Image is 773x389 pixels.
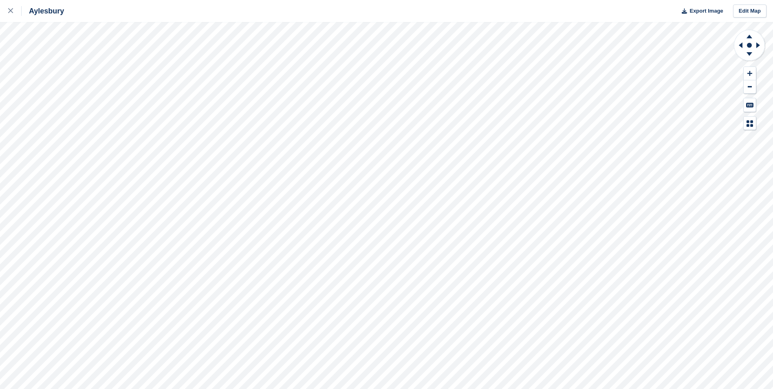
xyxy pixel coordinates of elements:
a: Edit Map [733,4,766,18]
div: Aylesbury [22,6,64,16]
button: Export Image [677,4,723,18]
span: Export Image [689,7,723,15]
button: Map Legend [744,117,756,130]
button: Zoom In [744,67,756,80]
button: Keyboard Shortcuts [744,98,756,112]
button: Zoom Out [744,80,756,94]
